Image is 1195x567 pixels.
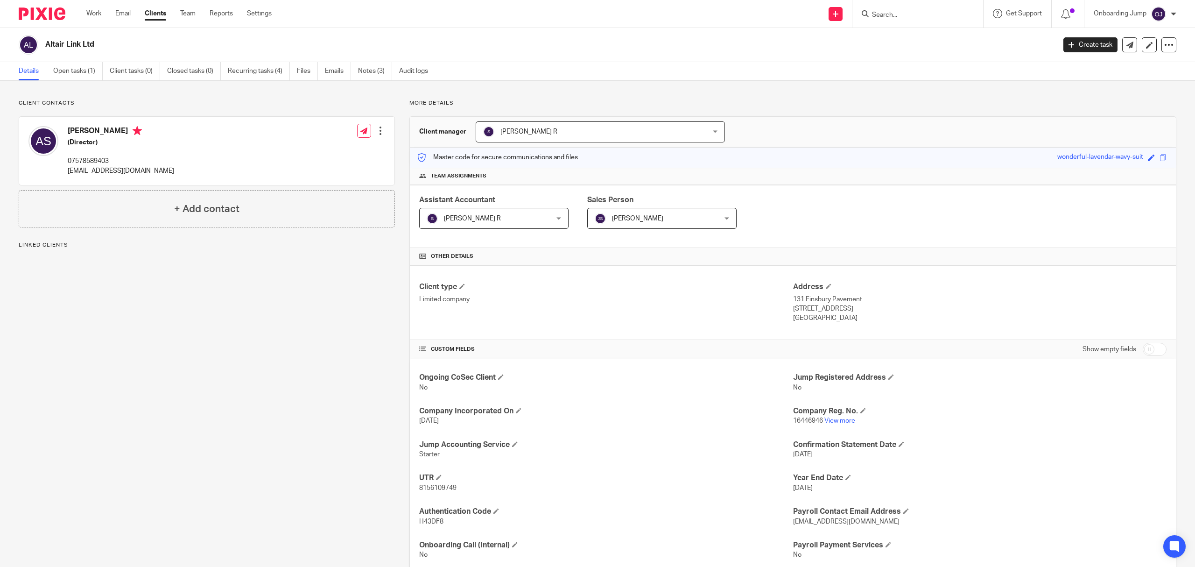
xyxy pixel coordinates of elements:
span: No [793,552,801,558]
h4: + Add contact [174,202,239,216]
a: Team [180,9,196,18]
p: Client contacts [19,99,395,107]
a: Notes (3) [358,62,392,80]
h5: (Director) [68,138,174,147]
p: 07578589403 [68,156,174,166]
a: Audit logs [399,62,435,80]
div: wonderful-lavendar-wavy-suit [1057,152,1143,163]
h2: Altair Link Ltd [45,40,849,50]
a: Create task [1063,37,1118,52]
h4: Year End Date [793,473,1167,483]
span: 16446946 [793,418,823,424]
span: H43DF8 [419,518,443,525]
a: Closed tasks (0) [167,62,221,80]
h4: Company Incorporated On [419,406,793,416]
a: Details [19,62,46,80]
p: Master code for secure communications and files [417,153,578,162]
span: Sales Person [587,196,633,204]
a: Work [86,9,101,18]
p: [EMAIL_ADDRESS][DOMAIN_NAME] [68,166,174,176]
img: svg%3E [19,35,38,55]
p: Onboarding Jump [1094,9,1146,18]
span: 8156109749 [419,485,457,491]
span: Starter [419,451,440,458]
a: Files [297,62,318,80]
span: [PERSON_NAME] R [444,215,501,222]
h4: Payroll Payment Services [793,540,1167,550]
img: svg%3E [1151,7,1166,21]
a: Emails [325,62,351,80]
img: svg%3E [595,213,606,224]
i: Primary [133,126,142,135]
input: Search [871,11,955,20]
p: Linked clients [19,241,395,249]
h4: Confirmation Statement Date [793,440,1167,450]
span: [PERSON_NAME] [612,215,663,222]
a: Settings [247,9,272,18]
span: Assistant Accountant [419,196,495,204]
a: Open tasks (1) [53,62,103,80]
p: 131 Finsbury Pavement [793,295,1167,304]
h4: [PERSON_NAME] [68,126,174,138]
h4: Client type [419,282,793,292]
h4: Company Reg. No. [793,406,1167,416]
p: [STREET_ADDRESS] [793,304,1167,313]
h4: Jump Registered Address [793,373,1167,383]
span: Get Support [1006,10,1042,17]
span: No [793,384,801,391]
a: Email [115,9,131,18]
span: Other details [431,253,473,260]
h4: UTR [419,473,793,483]
h4: Ongoing CoSec Client [419,373,793,383]
span: [DATE] [793,451,813,458]
a: Recurring tasks (4) [228,62,290,80]
p: Limited company [419,295,793,304]
img: svg%3E [427,213,438,224]
span: [EMAIL_ADDRESS][DOMAIN_NAME] [793,518,900,525]
h4: Onboarding Call (Internal) [419,540,793,550]
h4: Jump Accounting Service [419,440,793,450]
h3: Client manager [419,127,466,136]
span: [DATE] [793,485,813,491]
span: Team assignments [431,172,486,180]
img: svg%3E [483,126,494,137]
span: [PERSON_NAME] R [500,128,557,135]
a: Reports [210,9,233,18]
p: [GEOGRAPHIC_DATA] [793,313,1167,323]
h4: Authentication Code [419,507,793,517]
span: No [419,384,428,391]
a: View more [824,418,855,424]
h4: Payroll Contact Email Address [793,507,1167,517]
img: Pixie [19,7,65,20]
label: Show empty fields [1083,345,1136,354]
img: svg%3E [28,126,58,156]
span: [DATE] [419,418,439,424]
p: More details [409,99,1176,107]
span: No [419,552,428,558]
a: Clients [145,9,166,18]
h4: Address [793,282,1167,292]
a: Client tasks (0) [110,62,160,80]
h4: CUSTOM FIELDS [419,346,793,353]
